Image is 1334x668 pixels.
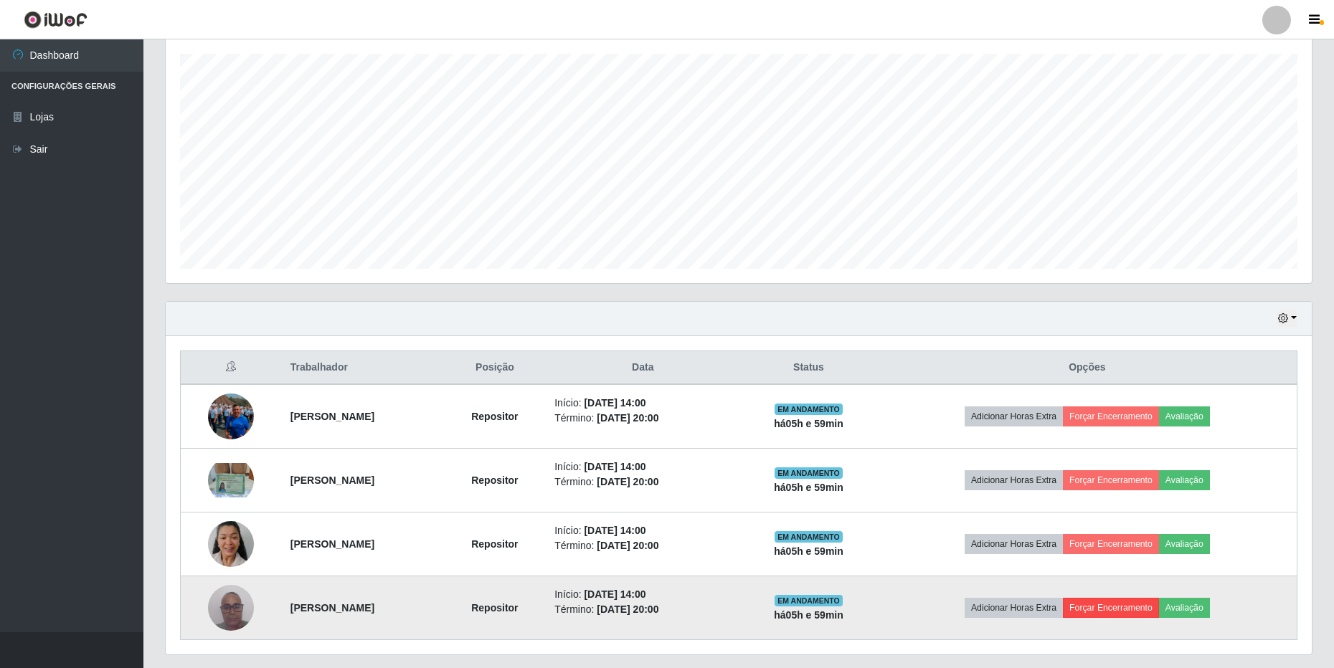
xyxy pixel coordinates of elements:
time: [DATE] 14:00 [584,461,645,472]
li: Início: [554,523,731,538]
strong: [PERSON_NAME] [290,538,374,550]
strong: [PERSON_NAME] [290,411,374,422]
img: 1758737103352.jpeg [208,577,254,638]
time: [DATE] 14:00 [584,588,645,600]
time: [DATE] 14:00 [584,525,645,536]
strong: há 05 h e 59 min [774,609,843,621]
img: 1752013122469.jpeg [208,463,254,497]
time: [DATE] 20:00 [597,476,658,487]
time: [DATE] 14:00 [584,397,645,409]
span: EM ANDAMENTO [775,404,843,415]
button: Adicionar Horas Extra [965,406,1063,426]
button: Avaliação [1159,470,1210,490]
li: Início: [554,587,731,602]
strong: há 05 h e 59 min [774,545,843,557]
img: CoreUI Logo [24,11,87,29]
li: Término: [554,474,731,490]
button: Forçar Encerramento [1063,598,1159,618]
li: Início: [554,396,731,411]
button: Avaliação [1159,598,1210,618]
strong: Repositor [471,474,518,486]
strong: há 05 h e 59 min [774,482,843,493]
span: EM ANDAMENTO [775,595,843,606]
strong: [PERSON_NAME] [290,474,374,486]
button: Adicionar Horas Extra [965,534,1063,554]
button: Forçar Encerramento [1063,534,1159,554]
strong: há 05 h e 59 min [774,418,843,429]
time: [DATE] 20:00 [597,603,658,615]
button: Avaliação [1159,534,1210,554]
strong: Repositor [471,538,518,550]
li: Término: [554,602,731,617]
button: Avaliação [1159,406,1210,426]
li: Término: [554,538,731,553]
th: Trabalhador [282,351,444,385]
th: Opções [878,351,1297,385]
button: Adicionar Horas Extra [965,598,1063,618]
th: Data [546,351,739,385]
li: Início: [554,459,731,474]
strong: [PERSON_NAME] [290,602,374,614]
img: 1758295410911.jpeg [208,492,254,597]
button: Forçar Encerramento [1063,470,1159,490]
time: [DATE] 20:00 [597,412,658,424]
li: Término: [554,411,731,426]
strong: Repositor [471,411,518,422]
button: Adicionar Horas Extra [965,470,1063,490]
img: 1748446152061.jpeg [208,376,254,457]
time: [DATE] 20:00 [597,540,658,551]
span: EM ANDAMENTO [775,467,843,479]
th: Posição [444,351,547,385]
th: Status [739,351,877,385]
button: Forçar Encerramento [1063,406,1159,426]
span: EM ANDAMENTO [775,531,843,543]
strong: Repositor [471,602,518,614]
